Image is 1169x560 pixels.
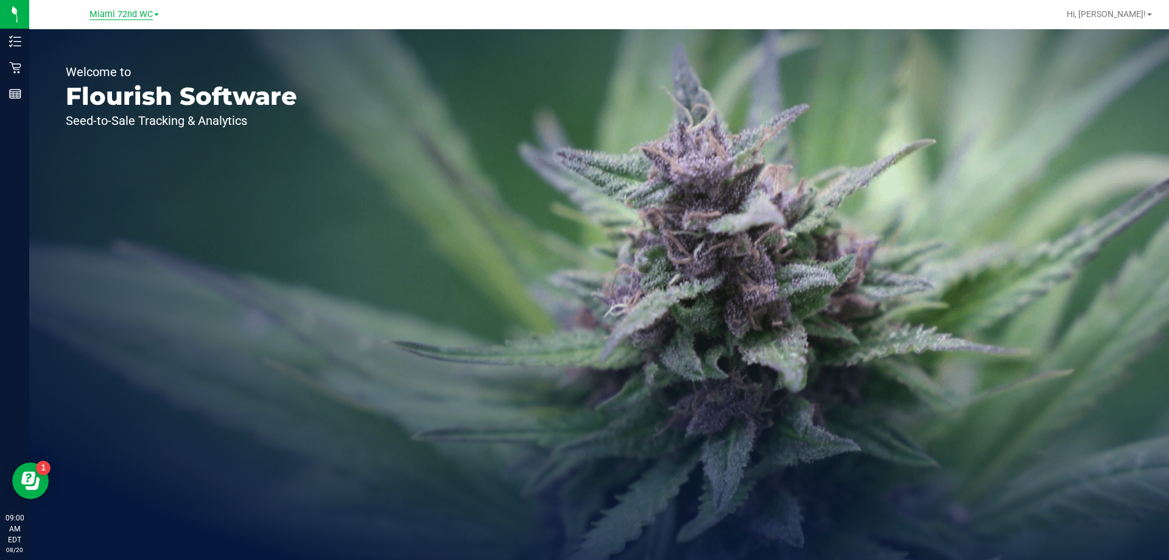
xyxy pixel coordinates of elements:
p: Welcome to [66,66,297,78]
p: Seed-to-Sale Tracking & Analytics [66,115,297,127]
iframe: Resource center [12,463,49,499]
span: Miami 72nd WC [90,9,153,20]
p: 09:00 AM EDT [5,512,24,545]
inline-svg: Reports [9,88,21,100]
iframe: Resource center unread badge [36,461,51,475]
p: Flourish Software [66,84,297,108]
inline-svg: Inventory [9,35,21,48]
p: 08/20 [5,545,24,555]
span: Hi, [PERSON_NAME]! [1067,9,1146,19]
inline-svg: Retail [9,62,21,74]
